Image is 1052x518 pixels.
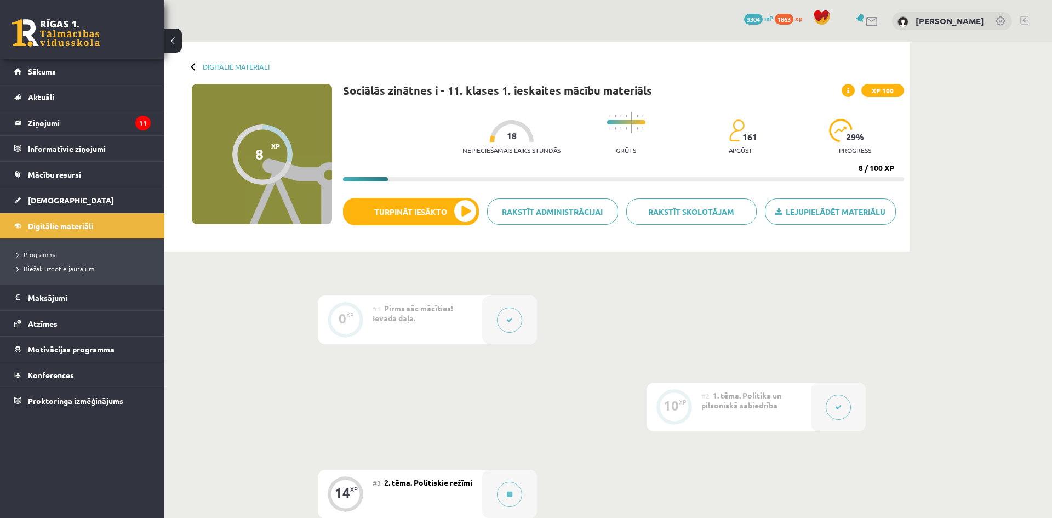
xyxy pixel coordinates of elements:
[14,285,151,310] a: Maksājumi
[343,198,479,225] button: Turpināt iesākto
[729,119,745,142] img: students-c634bb4e5e11cddfef0936a35e636f08e4e9abd3cc4e673bd6f9a4125e45ecb1.svg
[203,62,270,71] a: Digitālie materiāli
[16,249,153,259] a: Programma
[626,198,757,225] a: Rakstīt skolotājam
[620,127,621,130] img: icon-short-line-57e1e144782c952c97e751825c79c345078a6d821885a25fce030b3d8c18986b.svg
[373,303,453,323] span: Pirms sāc mācīties! Ievada daļa.
[620,115,621,117] img: icon-short-line-57e1e144782c952c97e751825c79c345078a6d821885a25fce030b3d8c18986b.svg
[16,264,96,273] span: Biežāk uzdotie jautājumi
[12,19,100,47] a: Rīgas 1. Tālmācības vidusskola
[28,344,115,354] span: Motivācijas programma
[28,66,56,76] span: Sākums
[384,477,472,487] span: 2. tēma. Politiskie režīmi
[373,304,381,313] span: #1
[14,362,151,388] a: Konferences
[271,142,280,150] span: XP
[28,285,151,310] legend: Maksājumi
[339,314,346,323] div: 0
[839,146,871,154] p: progress
[14,59,151,84] a: Sākums
[626,127,627,130] img: icon-short-line-57e1e144782c952c97e751825c79c345078a6d821885a25fce030b3d8c18986b.svg
[664,401,679,411] div: 10
[764,14,773,22] span: mP
[14,311,151,336] a: Atzīmes
[642,127,643,130] img: icon-short-line-57e1e144782c952c97e751825c79c345078a6d821885a25fce030b3d8c18986b.svg
[795,14,802,22] span: xp
[701,390,781,410] span: 1. tēma. Politika un pilsoniskā sabiedrība
[28,110,151,135] legend: Ziņojumi
[626,115,627,117] img: icon-short-line-57e1e144782c952c97e751825c79c345078a6d821885a25fce030b3d8c18986b.svg
[897,16,908,27] img: Viktorija Borhova
[615,115,616,117] img: icon-short-line-57e1e144782c952c97e751825c79c345078a6d821885a25fce030b3d8c18986b.svg
[14,84,151,110] a: Aktuāli
[775,14,808,22] a: 1863 xp
[343,84,652,97] h1: Sociālās zinātnes i - 11. klases 1. ieskaites mācību materiāls
[28,195,114,205] span: [DEMOGRAPHIC_DATA]
[255,146,264,162] div: 8
[28,396,123,406] span: Proktoringa izmēģinājums
[14,110,151,135] a: Ziņojumi11
[742,132,757,142] span: 161
[729,146,752,154] p: apgūst
[609,115,610,117] img: icon-short-line-57e1e144782c952c97e751825c79c345078a6d821885a25fce030b3d8c18986b.svg
[28,92,54,102] span: Aktuāli
[616,146,636,154] p: Grūts
[14,187,151,213] a: [DEMOGRAPHIC_DATA]
[14,136,151,161] a: Informatīvie ziņojumi
[846,132,865,142] span: 29 %
[615,127,616,130] img: icon-short-line-57e1e144782c952c97e751825c79c345078a6d821885a25fce030b3d8c18986b.svg
[916,15,984,26] a: [PERSON_NAME]
[346,312,354,318] div: XP
[28,136,151,161] legend: Informatīvie ziņojumi
[14,213,151,238] a: Digitālie materiāli
[14,162,151,187] a: Mācību resursi
[637,115,638,117] img: icon-short-line-57e1e144782c952c97e751825c79c345078a6d821885a25fce030b3d8c18986b.svg
[775,14,793,25] span: 1863
[744,14,763,25] span: 3304
[16,264,153,274] a: Biežāk uzdotie jautājumi
[829,119,853,142] img: icon-progress-161ccf0a02000e728c5f80fcf4c31c7af3da0e1684b2b1d7c360e028c24a22f1.svg
[609,127,610,130] img: icon-short-line-57e1e144782c952c97e751825c79c345078a6d821885a25fce030b3d8c18986b.svg
[462,146,561,154] p: Nepieciešamais laiks stundās
[16,250,57,259] span: Programma
[861,84,904,97] span: XP 100
[642,115,643,117] img: icon-short-line-57e1e144782c952c97e751825c79c345078a6d821885a25fce030b3d8c18986b.svg
[14,337,151,362] a: Motivācijas programma
[637,127,638,130] img: icon-short-line-57e1e144782c952c97e751825c79c345078a6d821885a25fce030b3d8c18986b.svg
[135,116,151,130] i: 11
[28,169,81,179] span: Mācību resursi
[28,318,58,328] span: Atzīmes
[335,488,350,498] div: 14
[701,391,710,400] span: #2
[28,370,74,380] span: Konferences
[744,14,773,22] a: 3304 mP
[350,486,358,492] div: XP
[373,479,381,487] span: #3
[765,198,896,225] a: Lejupielādēt materiālu
[487,198,618,225] a: Rakstīt administrācijai
[28,221,93,231] span: Digitālie materiāli
[507,131,517,141] span: 18
[631,112,632,133] img: icon-long-line-d9ea69661e0d244f92f715978eff75569469978d946b2353a9bb055b3ed8787d.svg
[14,388,151,413] a: Proktoringa izmēģinājums
[679,399,687,405] div: XP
